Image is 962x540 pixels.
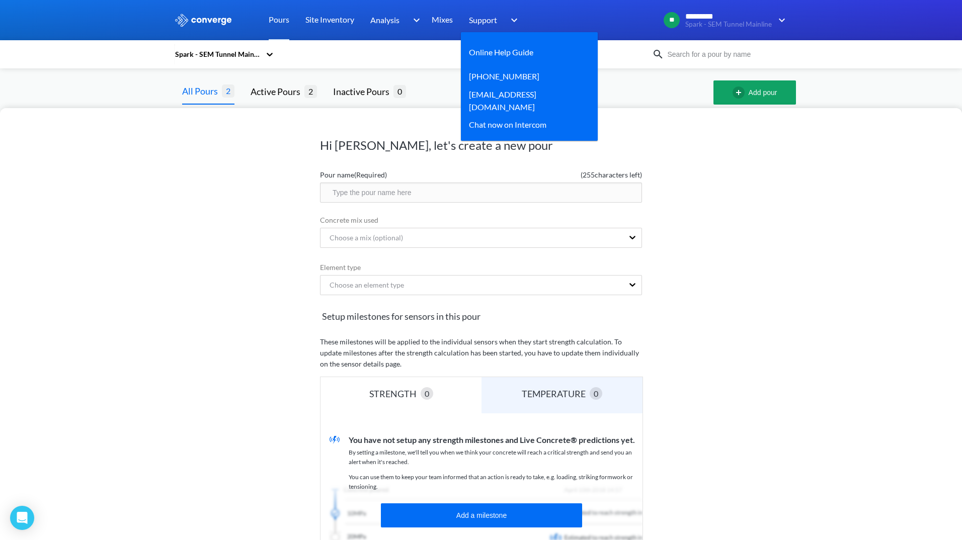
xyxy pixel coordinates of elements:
[174,14,232,27] img: logo_ewhite.svg
[320,336,642,370] p: These milestones will be applied to the individual sensors when they start strength calculation. ...
[349,448,643,467] p: By setting a milestone, we'll tell you when we think your concrete will reach a critical strength...
[381,503,582,527] button: Add a milestone
[469,46,533,58] a: Online Help Guide
[772,14,788,26] img: downArrow.svg
[369,387,421,401] div: STRENGTH
[407,14,423,26] img: downArrow.svg
[320,215,642,226] label: Concrete mix used
[469,118,546,131] div: Chat now on Intercom
[322,280,404,291] div: Choose an element type
[320,169,481,181] label: Pour name (Required)
[594,387,598,400] span: 0
[320,137,642,153] h1: Hi [PERSON_NAME], let's create a new pour
[174,49,261,60] div: Spark - SEM Tunnel Mainline
[320,309,642,323] span: Setup milestones for sensors in this pour
[370,14,399,26] span: Analysis
[481,169,642,181] span: ( 255 characters left)
[320,183,642,203] input: Type the pour name here
[320,262,642,273] label: Element type
[322,232,403,243] div: Choose a mix (optional)
[664,49,786,60] input: Search for a pour by name
[504,14,520,26] img: downArrow.svg
[652,48,664,60] img: icon-search.svg
[685,21,772,28] span: Spark - SEM Tunnel Mainline
[469,88,582,113] a: [EMAIL_ADDRESS][DOMAIN_NAME]
[469,70,539,82] a: [PHONE_NUMBER]
[469,14,497,26] span: Support
[349,435,635,444] span: You have not setup any strength milestones and Live Concrete® predictions yet.
[522,387,590,401] div: TEMPERATURE
[10,506,34,530] div: Open Intercom Messenger
[349,473,643,491] p: You can use them to keep your team informed that an action is ready to take, e.g. loading, striki...
[425,387,429,400] span: 0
